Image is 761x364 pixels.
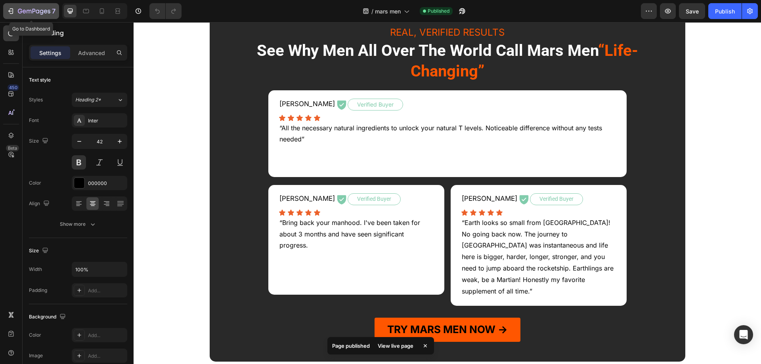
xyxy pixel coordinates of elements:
[88,117,125,124] div: Inter
[8,84,19,91] div: 450
[88,287,125,294] div: Add...
[60,220,97,228] div: Show more
[214,76,270,88] button: <p>Verified Buyer</p>
[371,7,373,15] span: /
[75,96,101,103] span: Heading 2*
[708,3,742,19] button: Publish
[679,3,705,19] button: Save
[254,298,374,317] p: TRY MARS MEN NOW →
[52,6,55,16] p: 7
[88,180,125,187] div: 000000
[224,172,258,182] p: Verified Buyer
[88,353,125,360] div: Add...
[29,198,51,209] div: Align
[373,340,418,351] div: View live page
[375,7,401,15] span: mars men
[149,3,182,19] div: Undo/Redo
[145,171,202,181] h2: [PERSON_NAME]
[396,171,449,183] button: <p>Verified Buyer</p>
[39,49,61,57] p: Settings
[406,172,440,182] p: Verified Buyer
[29,246,50,256] div: Size
[29,287,47,294] div: Padding
[328,195,482,275] p: “Earth looks so small from [GEOGRAPHIC_DATA]! No going back now. The journey to [GEOGRAPHIC_DATA]...
[214,171,267,183] button: <p>Verified Buyer</p>
[29,76,51,84] div: Text style
[29,179,41,187] div: Color
[332,342,370,350] p: Page published
[715,7,735,15] div: Publish
[6,145,19,151] div: Beta
[29,217,127,231] button: Show more
[3,3,59,19] button: 7
[146,100,482,123] p: “All the necessary natural ingredients to unlock your natural T levels. Noticeable difference wit...
[29,312,67,322] div: Background
[78,49,105,57] p: Advanced
[38,28,124,38] p: Heading
[327,171,384,181] h2: [PERSON_NAME]
[145,76,202,87] h2: [PERSON_NAME]
[29,332,41,339] div: Color
[72,262,127,276] input: Auto
[29,136,50,147] div: Size
[88,332,125,339] div: Add...
[241,295,387,320] button: <p>TRY MARS MEN NOW →</p><p>&nbsp;</p><p><br>&nbsp;</p><p><br>&nbsp;</p>
[428,8,449,15] span: Published
[29,117,39,124] div: Font
[224,77,260,87] p: Verified Buyer
[29,352,43,359] div: Image
[29,266,42,273] div: Width
[29,96,43,103] div: Styles
[146,195,300,229] p: “Bring back your manhood. I've been taken for about 3 months and have seen significant progress.
[734,325,753,344] div: Open Intercom Messenger
[72,93,127,107] button: Heading 2*
[686,8,699,15] span: Save
[134,22,761,364] iframe: To enrich screen reader interactions, please activate Accessibility in Grammarly extension settings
